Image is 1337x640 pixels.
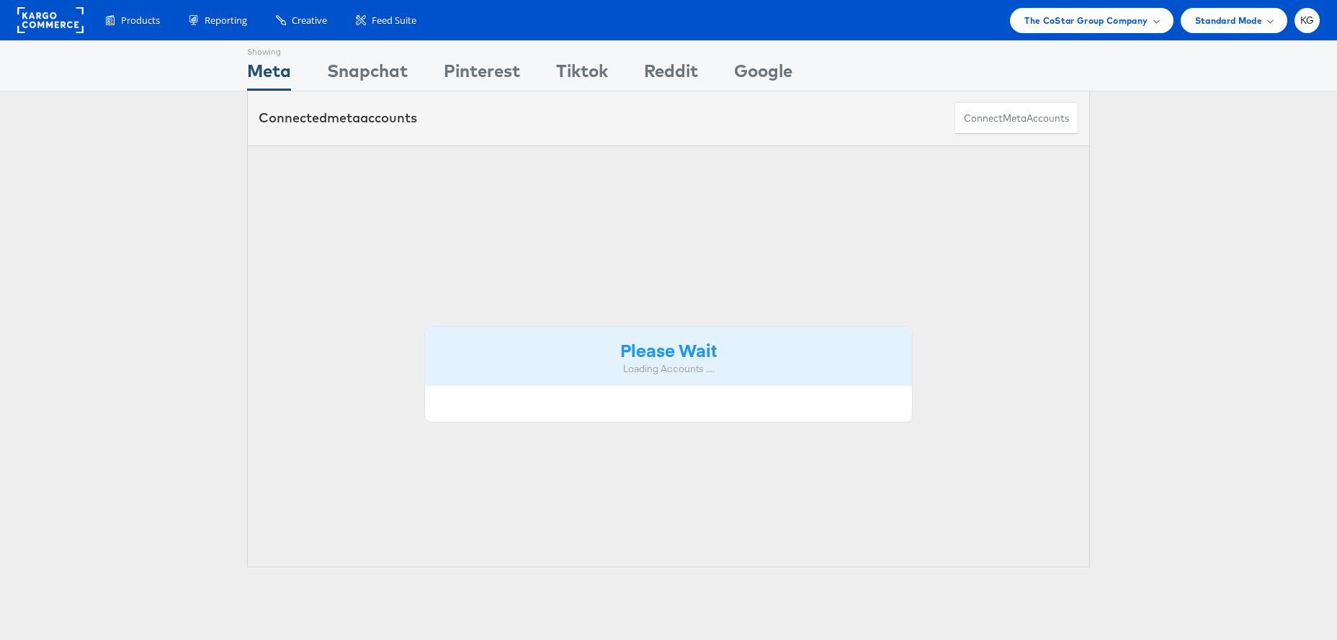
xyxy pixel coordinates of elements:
span: The CoStar Group Company [1024,13,1148,28]
div: Reddit [644,58,698,91]
div: Showing [247,41,291,58]
div: Snapchat [327,58,408,91]
div: Google [734,58,792,91]
button: ConnectmetaAccounts [954,102,1078,135]
span: Reporting [205,14,247,27]
span: meta [327,109,360,126]
span: Standard Mode [1195,13,1262,28]
span: meta [1003,112,1027,125]
span: KG [1300,16,1315,25]
div: Loading Accounts .... [436,362,901,376]
strong: Please Wait [620,338,717,361]
div: Meta [247,58,291,91]
div: Tiktok [556,58,608,91]
span: Products [121,14,160,27]
span: Feed Suite [372,14,416,27]
div: Connected accounts [259,109,417,127]
span: Creative [292,14,327,27]
div: Pinterest [444,58,520,91]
